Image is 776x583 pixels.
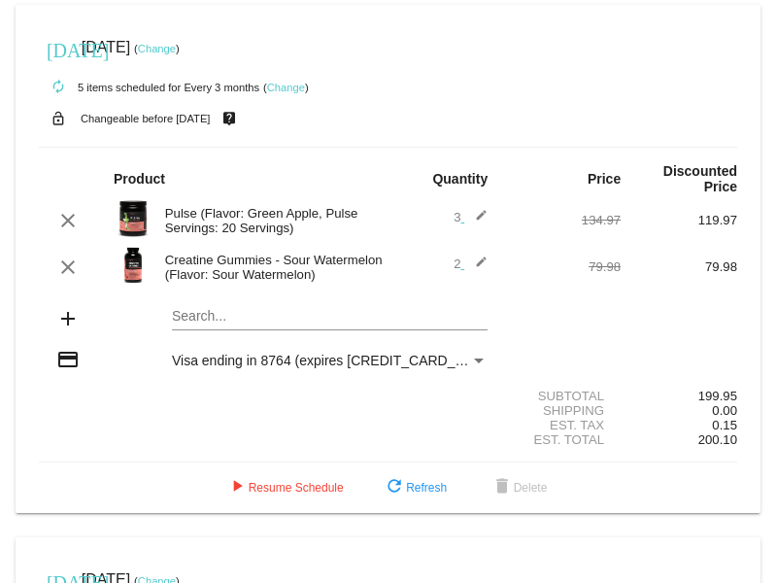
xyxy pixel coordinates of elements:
[504,418,621,432] div: Est. Tax
[225,476,249,499] mat-icon: play_arrow
[383,481,447,495] span: Refresh
[114,171,165,187] strong: Product
[47,76,70,99] mat-icon: autorenew
[504,403,621,418] div: Shipping
[588,171,621,187] strong: Price
[712,418,737,432] span: 0.15
[621,259,737,274] div: 79.98
[218,106,241,131] mat-icon: live_help
[454,210,488,224] span: 3
[712,403,737,418] span: 0.00
[56,307,80,330] mat-icon: add
[114,246,152,285] img: Image-1-Creatine-Gummies-SW-1000Xx1000.png
[134,43,180,54] small: ( )
[47,37,70,60] mat-icon: [DATE]
[383,476,406,499] mat-icon: refresh
[155,206,388,235] div: Pulse (Flavor: Green Apple, Pulse Servings: 20 Servings)
[138,43,176,54] a: Change
[367,470,462,505] button: Refresh
[172,353,488,368] mat-select: Payment Method
[464,209,488,232] mat-icon: edit
[432,171,488,187] strong: Quantity
[210,470,359,505] button: Resume Schedule
[621,389,737,403] div: 199.95
[267,82,305,93] a: Change
[172,353,497,368] span: Visa ending in 8764 (expires [CREDIT_CARD_DATA])
[504,213,621,227] div: 134.97
[464,256,488,279] mat-icon: edit
[621,213,737,227] div: 119.97
[114,199,152,238] img: Image-1-Carousel-Pulse-20S-Green-Apple-Transp.png
[56,256,80,279] mat-icon: clear
[155,253,388,282] div: Creatine Gummies - Sour Watermelon (Flavor: Sour Watermelon)
[225,481,344,495] span: Resume Schedule
[454,257,488,271] span: 2
[698,432,737,447] span: 200.10
[172,309,488,325] input: Search...
[490,481,548,495] span: Delete
[504,432,621,447] div: Est. Total
[663,163,737,194] strong: Discounted Price
[47,106,70,131] mat-icon: lock_open
[504,389,621,403] div: Subtotal
[490,476,514,499] mat-icon: delete
[81,113,211,124] small: Changeable before [DATE]
[504,259,621,274] div: 79.98
[56,348,80,371] mat-icon: credit_card
[263,82,309,93] small: ( )
[475,470,563,505] button: Delete
[56,209,80,232] mat-icon: clear
[39,82,259,93] small: 5 items scheduled for Every 3 months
